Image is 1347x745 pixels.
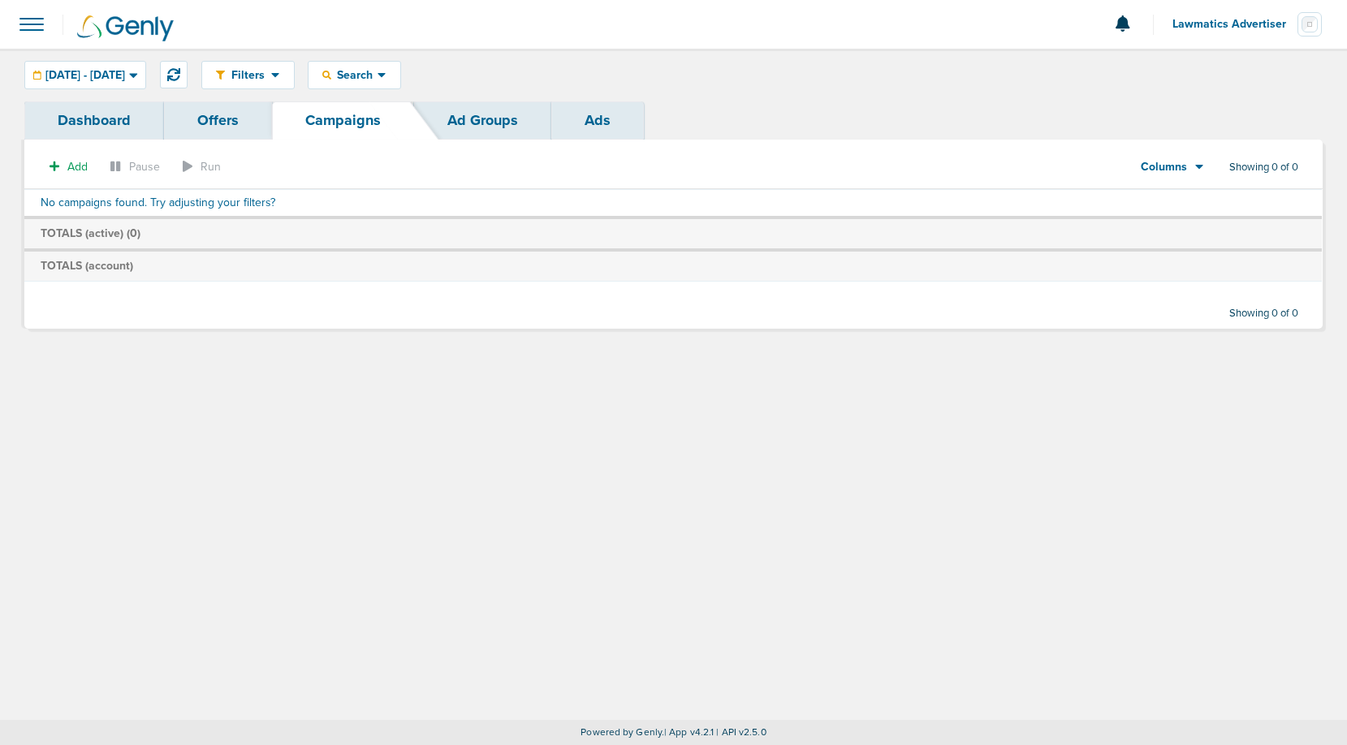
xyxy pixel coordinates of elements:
span: Search [331,68,378,82]
span: Showing 0 of 0 [1229,307,1298,321]
h4: No campaigns found. Try adjusting your filters? [41,196,1306,210]
td: TOTALS (active) ( ) [24,217,1322,250]
a: Dashboard [24,101,164,140]
span: Showing 0 of 0 [1229,161,1298,174]
button: Add [41,155,97,179]
a: Offers [164,101,272,140]
span: Columns [1141,159,1187,175]
span: Filters [225,68,271,82]
a: Campaigns [272,101,414,140]
a: Ad Groups [414,101,551,140]
span: | App v4.2.1 [664,726,714,738]
span: | API v2.5.0 [716,726,766,738]
img: Genly [77,15,174,41]
span: Add [67,160,88,174]
span: 0 [130,226,137,240]
a: Ads [551,101,644,140]
span: Lawmatics Advertiser [1172,19,1297,30]
td: TOTALS (account) [24,250,1322,281]
span: [DATE] - [DATE] [45,70,125,81]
